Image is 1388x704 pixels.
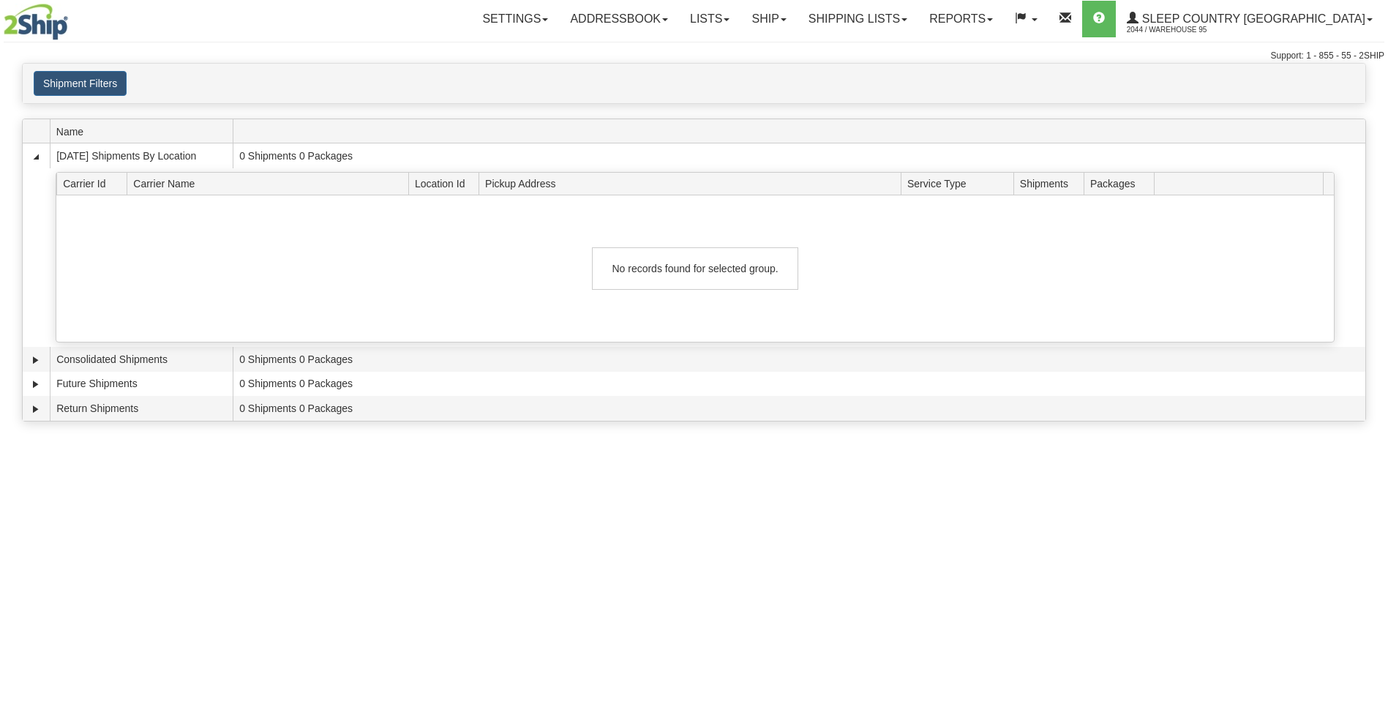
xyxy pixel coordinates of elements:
span: Name [56,120,233,143]
a: Shipping lists [798,1,918,37]
td: 0 Shipments 0 Packages [233,143,1365,168]
a: Expand [29,402,43,416]
td: Return Shipments [50,396,233,421]
span: Packages [1090,172,1155,195]
span: Carrier Name [133,172,408,195]
img: logo2044.jpg [4,4,68,40]
iframe: chat widget [1354,277,1387,427]
a: Settings [471,1,559,37]
a: Addressbook [559,1,679,37]
a: Sleep Country [GEOGRAPHIC_DATA] 2044 / Warehouse 95 [1116,1,1384,37]
td: Future Shipments [50,372,233,397]
td: 0 Shipments 0 Packages [233,347,1365,372]
span: Shipments [1020,172,1084,195]
a: Lists [679,1,740,37]
td: Consolidated Shipments [50,347,233,372]
span: 2044 / Warehouse 95 [1127,23,1237,37]
span: Service Type [907,172,1013,195]
span: Sleep Country [GEOGRAPHIC_DATA] [1138,12,1365,25]
span: Carrier Id [63,172,127,195]
a: Collapse [29,149,43,164]
td: 0 Shipments 0 Packages [233,372,1365,397]
div: Support: 1 - 855 - 55 - 2SHIP [4,50,1384,62]
a: Expand [29,353,43,367]
td: [DATE] Shipments By Location [50,143,233,168]
a: Ship [740,1,797,37]
a: Expand [29,377,43,392]
div: No records found for selected group. [592,247,798,290]
a: Reports [918,1,1004,37]
td: 0 Shipments 0 Packages [233,396,1365,421]
button: Shipment Filters [34,71,127,96]
span: Pickup Address [485,172,901,195]
span: Location Id [415,172,479,195]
